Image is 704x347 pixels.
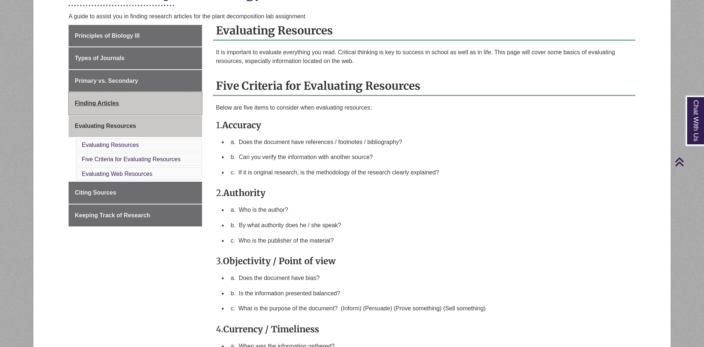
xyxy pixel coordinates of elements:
[75,100,119,106] span: Finding Articles
[675,157,702,167] a: Back to Top
[216,103,632,112] p: Below are five items to consider when evaluating resources:
[69,47,202,69] a: Types of Journals
[216,119,632,131] h3: 1.
[69,13,305,19] span: A guide to assist you in finding research articles for the plant decomposition lab assignment
[228,270,632,286] li: a. Does the document have bias?
[213,21,635,41] h2: Evaluating Resources
[69,25,202,47] a: Principles of Biology III
[216,324,632,335] h3: 4.
[223,324,319,335] strong: Currency / Timeliness
[213,77,635,96] h2: Five Criteria for Evaluating Resources
[69,115,202,137] a: Evaluating Resources
[228,149,632,165] li: b. Can you verify the information with another source?
[228,286,632,301] li: b. Is the information presented balanced?
[69,25,202,226] div: Guide Page Menu
[228,165,632,180] li: c. If it is original research, is the methodology of the research clearly explained?
[82,142,139,148] a: Evaluating Resources
[223,255,336,267] strong: Objectivity / Point of view
[216,187,632,199] h3: 2.
[216,48,632,66] p: It is important to evaluate everything you read. Critical thinking is key to success in school as...
[228,301,632,316] li: c. What is the purpose of the document? (Inform) (Persuade) (Prove something) (Sell something)
[82,156,180,162] a: Five Criteria for Evaluating Resources
[82,171,153,177] a: Evaluating Web Resources
[228,134,632,150] li: a. Does the document have references / footnotes / bibliography?
[69,204,202,226] a: Keeping Track of Research
[75,55,125,61] span: Types of Journals
[222,119,261,131] strong: Accuracy
[216,255,632,267] h3: 3.
[228,218,632,233] li: b. By what authority does he / she speak?
[228,233,632,248] li: c. Who is the publisher of the material?
[75,33,140,39] span: Principles of Biology III
[75,212,150,218] span: Keeping Track of Research
[69,182,202,204] a: Citing Sources
[223,187,265,199] strong: Authority
[75,123,136,129] span: Evaluating Resources
[75,78,138,84] span: Primary vs. Secondary
[75,189,116,196] span: Citing Sources
[228,202,632,218] li: a. Who is the author?
[69,70,202,92] a: Primary vs. Secondary
[69,92,202,114] a: Finding Articles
